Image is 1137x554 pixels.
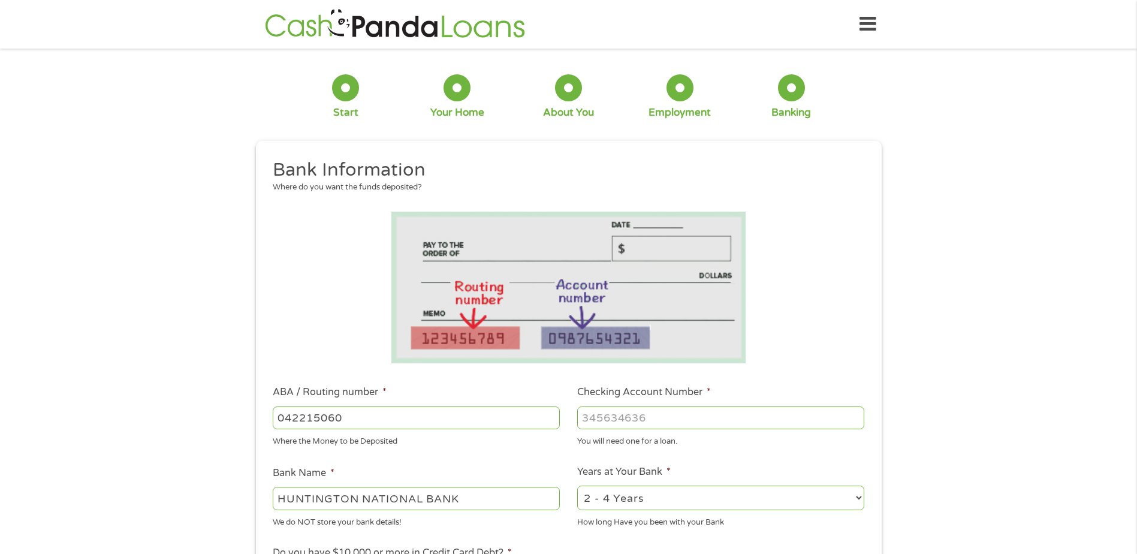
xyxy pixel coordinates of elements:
div: How long Have you been with your Bank [577,512,864,528]
label: Years at Your Bank [577,466,671,478]
div: Where do you want the funds deposited? [273,182,855,194]
label: ABA / Routing number [273,386,387,399]
div: Your Home [430,106,484,119]
img: GetLoanNow Logo [261,7,529,41]
div: Banking [771,106,811,119]
div: Employment [649,106,711,119]
input: 345634636 [577,407,864,429]
div: You will need one for a loan. [577,432,864,448]
div: Where the Money to be Deposited [273,432,560,448]
label: Checking Account Number [577,386,711,399]
div: We do NOT store your bank details! [273,512,560,528]
div: About You [543,106,594,119]
label: Bank Name [273,467,334,480]
img: Routing number location [391,212,746,363]
div: Start [333,106,358,119]
input: 263177916 [273,407,560,429]
h2: Bank Information [273,158,855,182]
